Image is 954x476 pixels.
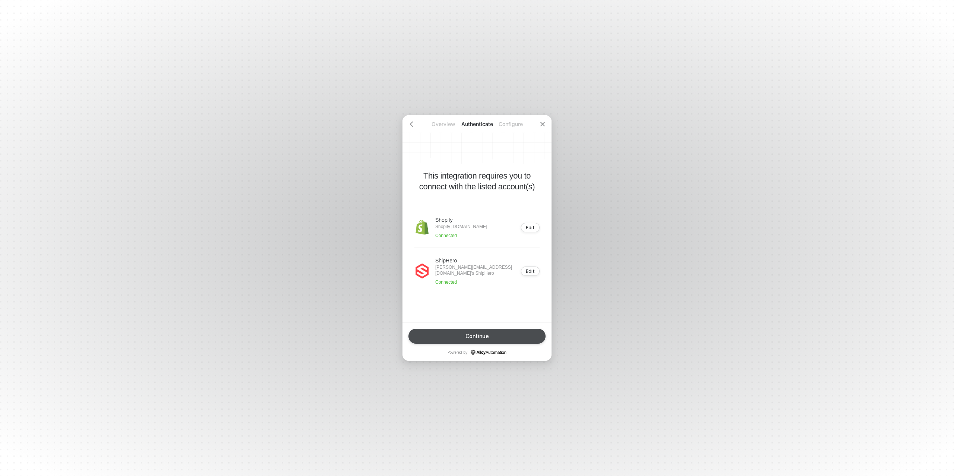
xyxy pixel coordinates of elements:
p: [PERSON_NAME][EMAIL_ADDRESS][DOMAIN_NAME]'s ShipHero [435,264,517,276]
button: Edit [521,267,540,276]
span: icon-arrow-left [408,121,414,127]
a: icon-success [471,350,506,355]
div: Continue [465,333,489,339]
button: Edit [521,223,540,232]
button: Continue [408,329,546,344]
p: Connected [435,233,487,239]
div: Edit [526,225,535,230]
p: This integration requires you to connect with the listed account(s) [414,170,540,192]
p: ShipHero [435,257,517,264]
p: Authenticate [460,120,494,128]
p: Shopify [435,216,487,224]
span: icon-close [540,121,546,127]
p: Overview [427,120,460,128]
img: icon [414,220,429,235]
p: Configure [494,120,527,128]
div: Edit [526,268,535,274]
p: Connected [435,279,517,285]
p: Shopify [DOMAIN_NAME] [435,224,487,230]
img: icon [414,264,429,278]
p: Powered by [448,350,506,355]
